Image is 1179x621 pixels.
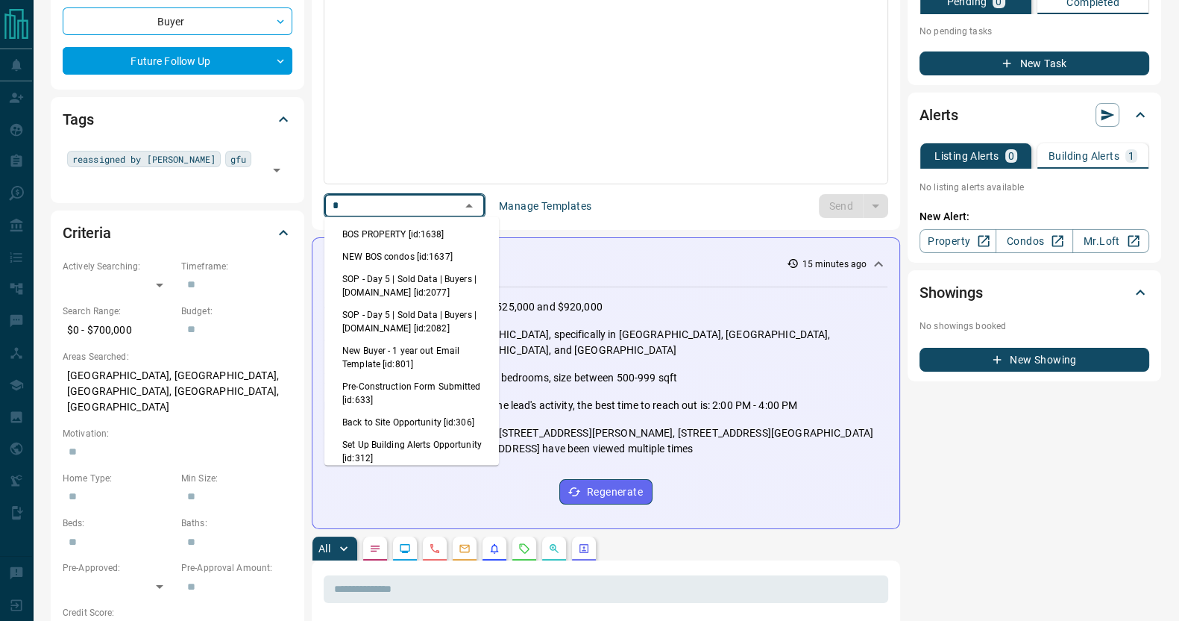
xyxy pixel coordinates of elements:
p: 0 [1008,151,1014,161]
p: Pre-Approval Amount: [181,561,292,575]
p: Actively Searching: [63,260,174,273]
button: New Showing [919,348,1149,372]
p: Credit Score: [63,606,292,620]
svg: Opportunities [548,543,560,555]
p: Areas Searched: [63,350,292,363]
button: Close [459,196,480,216]
p: Pre-Approved: [63,561,174,575]
svg: Lead Browsing Activity [399,543,411,555]
p: Search Range: [63,305,174,318]
svg: Requests [518,543,530,555]
div: Showings [919,275,1149,310]
p: Budget: [181,305,292,318]
p: No pending tasks [919,20,1149,43]
p: Prefers 1-2 bedrooms, size between 500-999 sqft [447,370,677,386]
h2: Criteria [63,221,111,245]
span: gfu [230,152,246,166]
div: Future Follow Up [63,47,292,75]
div: Activity Summary15 minutes ago [324,250,887,278]
svg: Notes [369,543,381,555]
p: [GEOGRAPHIC_DATA], specifically in [GEOGRAPHIC_DATA], [GEOGRAPHIC_DATA], [GEOGRAPHIC_DATA], and [... [447,327,887,358]
button: New Task [919,52,1149,75]
p: New Alert: [919,209,1149,225]
p: Baths: [181,517,292,530]
li: Back to Site Opportunity [id:306] [324,411,499,434]
p: Timeframe: [181,260,292,273]
p: 1 [1128,151,1134,161]
p: [GEOGRAPHIC_DATA], [GEOGRAPHIC_DATA], [GEOGRAPHIC_DATA], [GEOGRAPHIC_DATA], [GEOGRAPHIC_DATA] [63,363,292,419]
h2: Showings [919,281,983,305]
h2: Alerts [919,103,958,127]
p: Home Type: [63,472,174,485]
p: No listing alerts available [919,181,1149,194]
p: Based on the lead's activity, the best time to reach out is: 2:00 PM - 4:00 PM [447,398,797,414]
svg: Listing Alerts [488,543,500,555]
p: Between $525,000 and $920,000 [447,299,603,315]
div: Tags [63,102,292,137]
li: New Buyer - 1 year out Email Template [id:801] [324,340,499,375]
p: No showings booked [919,319,1149,333]
div: split button [819,194,888,218]
li: Set Up Building Alerts Opportunity [id:312] [324,434,499,469]
button: Open [266,160,287,181]
div: Alerts [919,97,1149,133]
a: Property [919,229,996,253]
li: BOS PROPERTY [id:1638] [324,223,499,246]
svg: Calls [429,543,441,555]
div: Buyer [63,7,292,35]
a: Mr.Loft [1072,229,1149,253]
p: 15 minutes ago [802,258,867,271]
li: SOP - Day 5 | Sold Data | Buyers | [DOMAIN_NAME] [id:2077] [324,268,499,304]
a: Condos [996,229,1072,253]
p: Building Alerts [1048,151,1119,161]
div: Criteria [63,215,292,251]
p: $0 - $700,000 [63,318,174,343]
p: Listing Alerts [934,151,999,161]
p: Motivation: [63,427,292,440]
li: Pre-Construction Form Submitted [id:633] [324,375,499,411]
svg: Agent Actions [578,543,590,555]
button: Manage Templates [490,194,600,218]
li: NEW BOS condos [id:1637] [324,246,499,268]
p: All [318,543,330,554]
p: Beds: [63,517,174,530]
button: Regenerate [559,479,653,505]
p: Min Size: [181,472,292,485]
span: reassigned by [PERSON_NAME] [72,152,216,166]
h2: Tags [63,107,93,131]
p: Listings at [STREET_ADDRESS][PERSON_NAME], [STREET_ADDRESS][GEOGRAPHIC_DATA][STREET_ADDRESS] have... [447,425,887,457]
li: SOP - Day 5 | Sold Data | Buyers | [DOMAIN_NAME] [id:2082] [324,304,499,340]
svg: Emails [459,543,471,555]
